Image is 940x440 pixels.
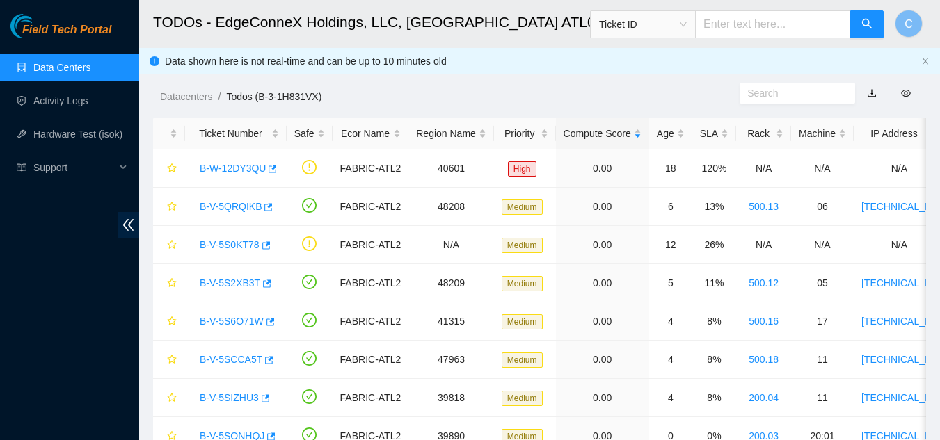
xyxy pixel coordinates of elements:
td: FABRIC-ATL2 [333,264,409,302]
td: 17 [791,302,854,341]
td: 47963 [408,341,494,379]
td: 48208 [408,188,494,226]
td: FABRIC-ATL2 [333,341,409,379]
input: Enter text here... [695,10,851,38]
td: N/A [736,226,791,264]
td: 8% [692,341,736,379]
a: Activity Logs [33,95,88,106]
button: star [161,157,177,179]
td: 12 [649,226,692,264]
a: [TECHNICAL_ID] [861,277,937,288]
td: 0.00 [556,264,649,302]
td: 0.00 [556,226,649,264]
a: [TECHNICAL_ID] [861,201,937,212]
td: 39818 [408,379,494,417]
a: Datacenters [160,91,212,102]
a: B-W-12DY3QU [200,163,266,174]
span: star [167,355,177,366]
a: Data Centers [33,62,90,73]
td: 4 [649,302,692,341]
td: 0.00 [556,302,649,341]
td: FABRIC-ATL2 [333,226,409,264]
span: close [921,57,930,65]
td: N/A [791,226,854,264]
span: Medium [502,314,543,329]
td: 0.00 [556,341,649,379]
td: FABRIC-ATL2 [333,188,409,226]
span: check-circle [302,389,317,404]
a: B-V-5S0KT78 [200,239,260,250]
input: Search [747,85,836,101]
td: 5 [649,264,692,302]
a: B-V-5SCCA5T [200,354,262,365]
button: C [895,10,923,38]
td: 11 [791,379,854,417]
a: [TECHNICAL_ID] [861,354,937,365]
span: search [861,18,873,31]
td: 11% [692,264,736,302]
a: [TECHNICAL_ID] [861,316,937,327]
a: B-V-5S2XB3T [200,277,260,288]
button: star [161,272,177,294]
span: High [508,161,536,177]
span: star [167,316,177,327]
td: 6 [649,188,692,226]
a: 200.04 [749,392,779,403]
td: 06 [791,188,854,226]
span: star [167,202,177,213]
a: B-V-5QRQIKB [200,201,262,212]
a: 500.18 [749,354,779,365]
span: check-circle [302,313,317,327]
a: Hardware Test (isok) [33,129,122,140]
a: B-V-5S6O71W [200,316,264,327]
span: Medium [502,199,543,215]
span: / [218,91,221,102]
span: Field Tech Portal [22,24,111,37]
button: star [161,195,177,218]
span: check-circle [302,351,317,366]
span: check-circle [302,275,317,289]
td: FABRIC-ATL2 [333,379,409,417]
span: eye [901,88,911,98]
td: 4 [649,341,692,379]
td: 8% [692,302,736,341]
td: FABRIC-ATL2 [333,302,409,341]
span: exclamation-circle [302,160,317,174]
td: 0.00 [556,149,649,188]
a: Todos (B-3-1H831VX) [226,91,321,102]
td: 26% [692,226,736,264]
span: double-left [118,212,139,238]
td: FABRIC-ATL2 [333,149,409,188]
a: [TECHNICAL_ID] [861,392,937,403]
span: check-circle [302,198,317,213]
td: 0.00 [556,379,649,417]
button: star [161,234,177,256]
button: close [921,57,930,66]
span: exclamation-circle [302,236,317,251]
a: download [867,88,877,99]
a: B-V-5SIZHU3 [200,392,259,403]
span: Medium [502,238,543,253]
span: star [167,240,177,251]
button: star [161,310,177,332]
td: 13% [692,188,736,226]
span: Medium [502,352,543,368]
td: 40601 [408,149,494,188]
td: 4 [649,379,692,417]
span: Medium [502,391,543,406]
span: Ticket ID [599,14,687,35]
td: 120% [692,149,736,188]
td: 18 [649,149,692,188]
a: 500.12 [749,277,779,288]
span: Medium [502,276,543,291]
a: Akamai TechnologiesField Tech Portal [10,25,111,43]
td: 05 [791,264,854,302]
a: 500.16 [749,316,779,327]
td: 41315 [408,302,494,341]
button: star [161,386,177,409]
td: N/A [791,149,854,188]
a: 500.13 [749,201,779,212]
span: star [167,278,177,289]
td: 0.00 [556,188,649,226]
td: 48209 [408,264,494,302]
